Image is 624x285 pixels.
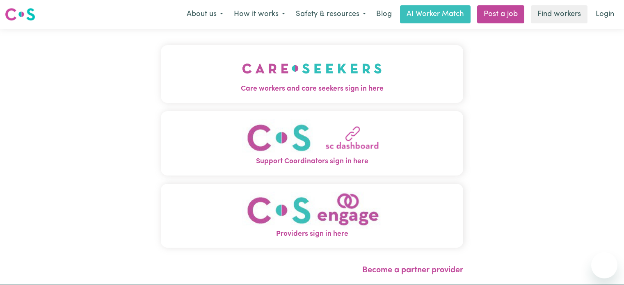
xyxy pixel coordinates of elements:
button: Care workers and care seekers sign in here [161,45,463,103]
a: Find workers [531,5,587,23]
button: Safety & resources [290,6,371,23]
span: Providers sign in here [161,229,463,239]
a: Careseekers logo [5,5,35,24]
a: Blog [371,5,397,23]
span: Care workers and care seekers sign in here [161,84,463,94]
button: Support Coordinators sign in here [161,111,463,175]
img: Careseekers logo [5,7,35,22]
a: Post a job [477,5,524,23]
span: Support Coordinators sign in here [161,156,463,167]
iframe: Button to launch messaging window [591,252,617,278]
a: Login [591,5,619,23]
button: Providers sign in here [161,183,463,248]
a: AI Worker Match [400,5,471,23]
button: How it works [229,6,290,23]
button: About us [181,6,229,23]
a: Become a partner provider [362,266,463,274]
